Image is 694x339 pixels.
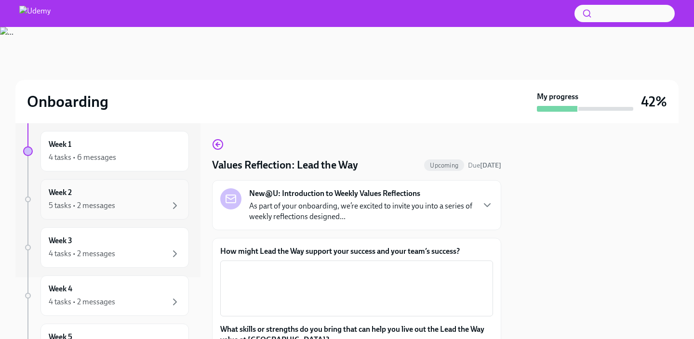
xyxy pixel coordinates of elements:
p: As part of your onboarding, we’re excited to invite you into a series of weekly reflections desig... [249,201,474,222]
label: How might Lead the Way support your success and your team’s success? [220,246,493,257]
a: Week 25 tasks • 2 messages [23,179,189,220]
h6: Week 3 [49,235,72,246]
strong: [DATE] [480,161,501,169]
div: 4 tasks • 2 messages [49,248,115,259]
a: Week 14 tasks • 6 messages [23,131,189,171]
h6: Week 2 [49,187,72,198]
span: September 29th, 2025 08:00 [468,161,501,170]
div: 4 tasks • 6 messages [49,152,116,163]
strong: New@U: Introduction to Weekly Values Reflections [249,188,420,199]
span: Upcoming [424,162,464,169]
span: Due [468,161,501,169]
strong: My progress [537,91,578,102]
h3: 42% [641,93,667,110]
a: Week 34 tasks • 2 messages [23,227,189,268]
h6: Week 1 [49,139,71,150]
h4: Values Reflection: Lead the Way [212,158,358,172]
h2: Onboarding [27,92,108,111]
div: 4 tasks • 2 messages [49,297,115,307]
div: 5 tasks • 2 messages [49,200,115,211]
a: Week 44 tasks • 2 messages [23,275,189,316]
img: Udemy [19,6,51,21]
h6: Week 4 [49,284,72,294]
